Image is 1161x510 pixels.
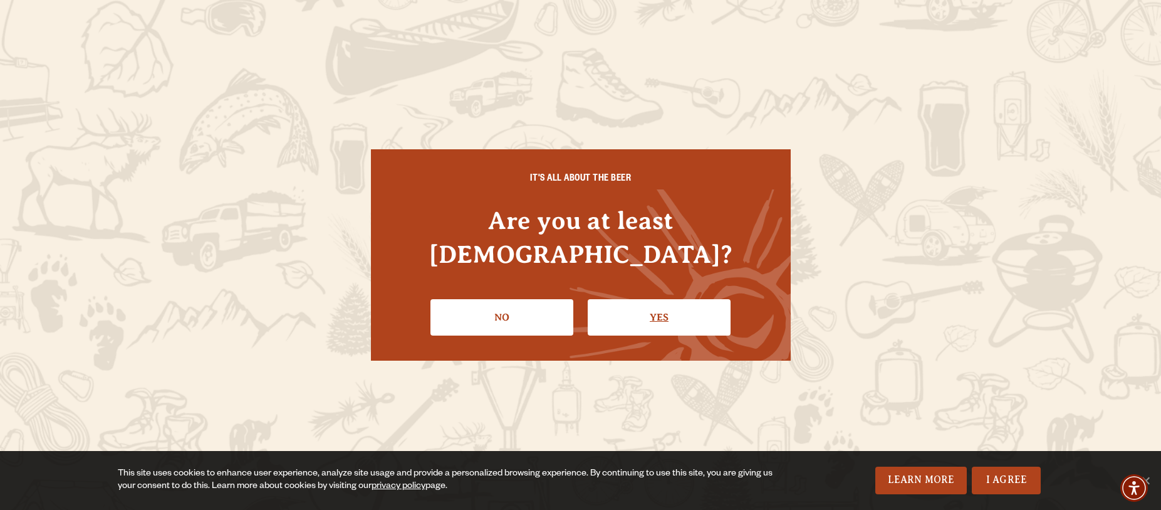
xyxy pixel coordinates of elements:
div: This site uses cookies to enhance user experience, analyze site usage and provide a personalized ... [118,468,777,493]
a: Confirm I'm 21 or older [588,299,731,336]
a: I Agree [972,467,1041,494]
h6: IT'S ALL ABOUT THE BEER [396,174,766,186]
div: Accessibility Menu [1120,474,1148,502]
a: privacy policy [372,482,425,492]
a: No [430,299,573,336]
h4: Are you at least [DEMOGRAPHIC_DATA]? [396,204,766,270]
a: Learn More [875,467,967,494]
